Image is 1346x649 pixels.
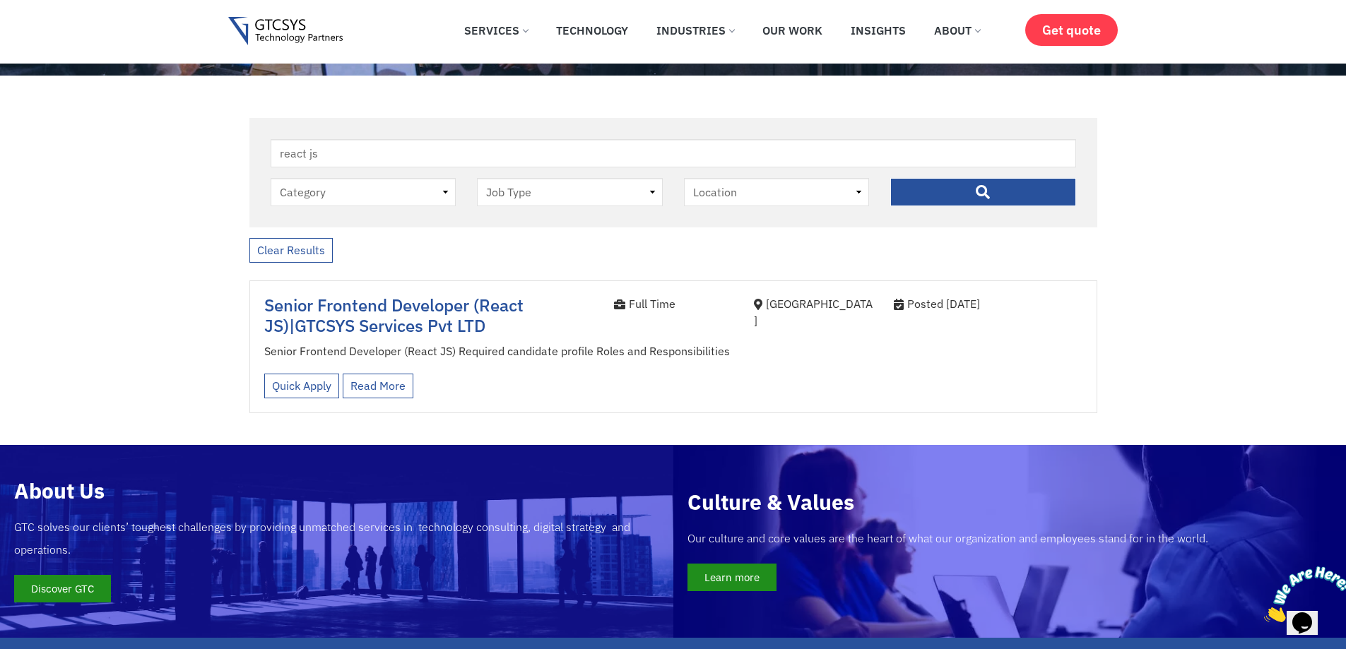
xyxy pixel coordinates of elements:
h2: Culture & Values [687,492,1333,513]
div: GTC solves our clients’ toughest challenges by providing unmatched services in technology consult... [14,516,659,561]
a: Get quote [1025,14,1118,46]
a: Quick Apply [264,374,339,398]
div: Our culture and core values are the heart of what our organization and employees stand for in the... [687,527,1333,549]
p: Senior Frontend Developer (React JS) Required candidate profile Roles and Responsibilities [264,343,1082,359]
span: Discover GTC [31,583,94,594]
iframe: chat widget [1258,561,1346,628]
a: Discover GTC [14,575,111,602]
a: Senior Frontend Developer (React JS)|GTCSYS Services Pvt LTD [264,294,524,337]
input: Keywords [271,139,1076,167]
span: GTCSYS Services Pvt LTD [295,314,485,337]
a: Industries [646,15,745,46]
a: Technology [545,15,639,46]
a: Read More [343,374,413,398]
a: Our Work [752,15,833,46]
h2: About Us [14,480,659,501]
span: Get quote [1042,23,1101,37]
a: Learn more [687,564,777,591]
img: Gtcsys logo [228,17,343,46]
a: About [923,15,991,46]
a: Clear Results [249,238,333,263]
a: Insights [840,15,916,46]
a: Services [454,15,538,46]
div: Full Time [614,295,733,312]
img: Chat attention grabber [6,6,93,61]
div: Posted [DATE] [894,295,1082,312]
span: Learn more [704,572,760,583]
span: Senior Frontend Developer (React JS) [264,294,524,337]
div: [GEOGRAPHIC_DATA] [754,295,873,329]
input:  [890,178,1076,206]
